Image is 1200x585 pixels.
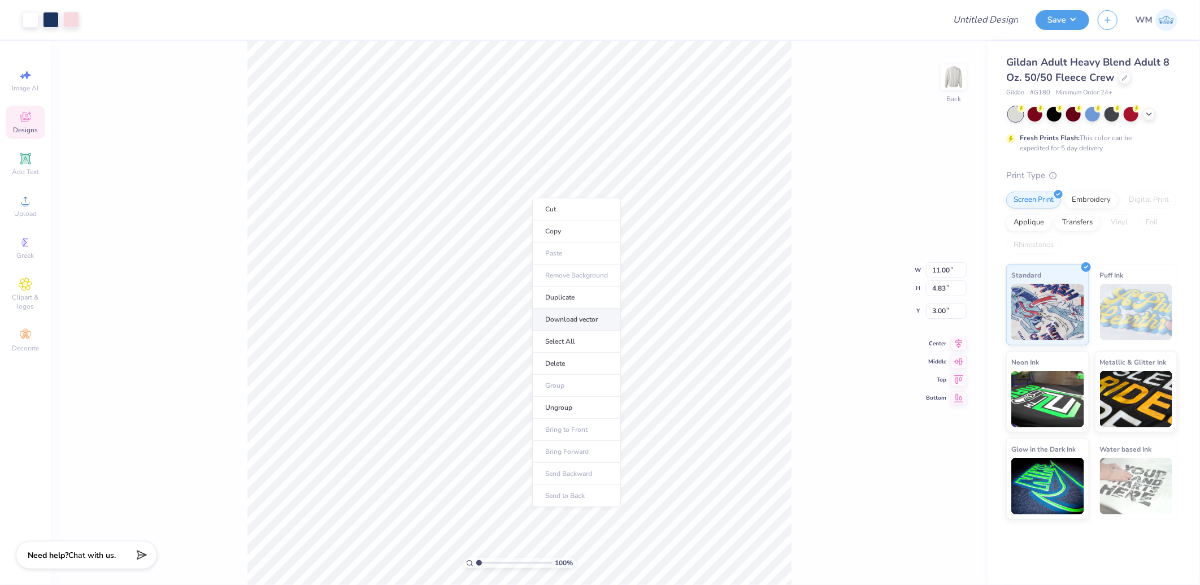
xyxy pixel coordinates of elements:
[1121,192,1176,209] div: Digital Print
[1100,269,1124,281] span: Puff Ink
[532,331,621,353] li: Select All
[532,198,621,220] li: Cut
[1006,237,1061,254] div: Rhinestones
[1006,192,1061,209] div: Screen Print
[12,167,39,176] span: Add Text
[532,309,621,331] li: Download vector
[1011,371,1084,427] img: Neon Ink
[1006,214,1051,231] div: Applique
[1100,371,1173,427] img: Metallic & Glitter Ink
[12,344,39,353] span: Decorate
[1055,214,1100,231] div: Transfers
[1036,10,1089,30] button: Save
[1056,88,1112,98] span: Minimum Order: 24 +
[1155,9,1177,31] img: Wilfredo Manabat
[926,358,946,366] span: Middle
[942,66,965,88] img: Back
[1020,133,1159,153] div: This color can be expedited for 5 day delivery.
[946,94,961,104] div: Back
[17,251,34,260] span: Greek
[532,353,621,375] li: Delete
[1030,88,1050,98] span: # G180
[1100,284,1173,340] img: Puff Ink
[1011,356,1039,368] span: Neon Ink
[1136,14,1153,27] span: WM
[1006,169,1177,182] div: Print Type
[532,220,621,242] li: Copy
[12,84,39,93] span: Image AI
[555,558,573,568] span: 100 %
[1138,214,1165,231] div: Foil
[1100,443,1152,455] span: Water based Ink
[926,376,946,384] span: Top
[1020,133,1080,142] strong: Fresh Prints Flash:
[532,287,621,309] li: Duplicate
[1011,284,1084,340] img: Standard
[1100,458,1173,514] img: Water based Ink
[28,550,68,561] strong: Need help?
[1136,9,1177,31] a: WM
[926,394,946,402] span: Bottom
[944,8,1027,31] input: Untitled Design
[68,550,116,561] span: Chat with us.
[926,340,946,348] span: Center
[1064,192,1118,209] div: Embroidery
[1011,269,1041,281] span: Standard
[14,209,37,218] span: Upload
[1011,458,1084,514] img: Glow in the Dark Ink
[6,293,45,311] span: Clipart & logos
[13,125,38,135] span: Designs
[1103,214,1135,231] div: Vinyl
[1100,356,1167,368] span: Metallic & Glitter Ink
[532,397,621,419] li: Ungroup
[1006,55,1169,84] span: Gildan Adult Heavy Blend Adult 8 Oz. 50/50 Fleece Crew
[1006,88,1024,98] span: Gildan
[1011,443,1076,455] span: Glow in the Dark Ink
